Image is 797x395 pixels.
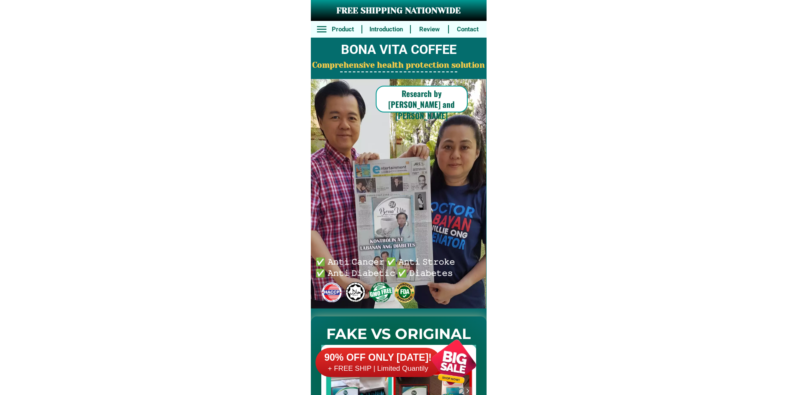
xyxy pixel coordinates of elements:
h3: FREE SHIPPING NATIONWIDE [311,5,487,17]
h6: Review [415,25,444,34]
h6: ✅ 𝙰𝚗𝚝𝚒 𝙲𝚊𝚗𝚌𝚎𝚛 ✅ 𝙰𝚗𝚝𝚒 𝚂𝚝𝚛𝚘𝚔𝚎 ✅ 𝙰𝚗𝚝𝚒 𝙳𝚒𝚊𝚋𝚎𝚝𝚒𝚌 ✅ 𝙳𝚒𝚊𝚋𝚎𝚝𝚎𝚜 [315,255,459,278]
h2: BONA VITA COFFEE [311,40,487,60]
h6: 90% OFF ONLY [DATE]! [315,352,441,364]
h6: Research by [PERSON_NAME] and [PERSON_NAME] [376,88,468,121]
h2: Comprehensive health protection solution [311,59,487,71]
h6: + FREE SHIP | Limited Quantily [315,364,441,373]
h2: FAKE VS ORIGINAL [311,323,487,345]
h6: Contact [454,25,482,34]
h6: Introduction [366,25,405,34]
h6: Product [328,25,357,34]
